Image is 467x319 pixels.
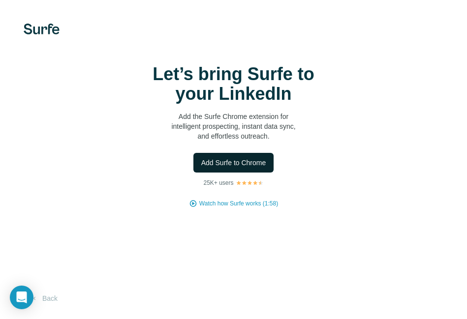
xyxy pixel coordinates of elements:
[24,24,60,34] img: Surfe's logo
[199,199,278,208] button: Watch how Surfe works (1:58)
[10,286,33,309] div: Open Intercom Messenger
[193,153,274,173] button: Add Surfe to Chrome
[135,64,332,104] h1: Let’s bring Surfe to your LinkedIn
[203,178,233,187] p: 25K+ users
[201,158,266,168] span: Add Surfe to Chrome
[135,112,332,141] p: Add the Surfe Chrome extension for intelligent prospecting, instant data sync, and effortless out...
[236,180,264,186] img: Rating Stars
[24,290,64,307] button: Back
